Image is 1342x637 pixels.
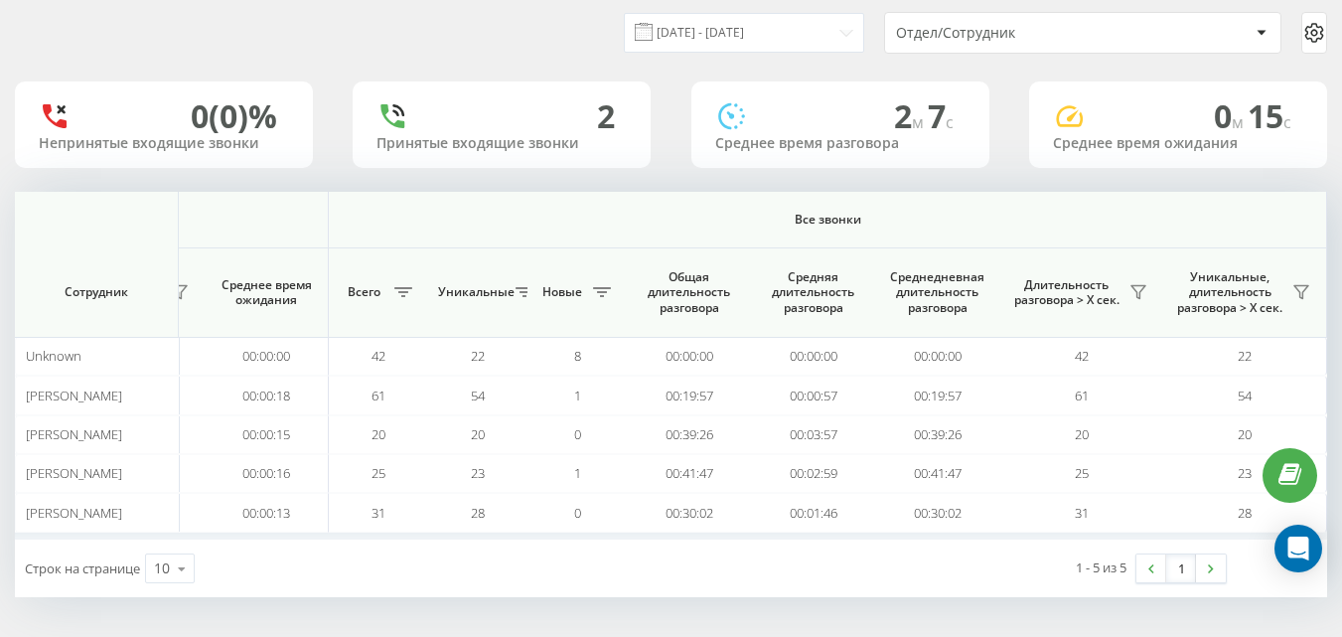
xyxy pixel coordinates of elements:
span: 0 [574,504,581,522]
td: 00:00:13 [205,493,329,532]
div: Open Intercom Messenger [1274,525,1322,572]
span: 61 [372,387,385,404]
span: Все звонки [387,212,1267,228]
div: 2 [597,97,615,135]
span: Средняя длительность разговора [766,269,860,316]
td: 00:02:59 [751,454,875,493]
span: 15 [1248,94,1291,137]
span: c [946,111,954,133]
div: Среднее время разговора [715,135,966,152]
span: 28 [471,504,485,522]
span: [PERSON_NAME] [26,425,122,443]
td: 00:41:47 [627,454,751,493]
td: 00:19:57 [627,376,751,414]
td: 00:00:00 [205,337,329,376]
td: 00:19:57 [875,376,999,414]
span: Строк на странице [25,559,140,577]
span: [PERSON_NAME] [26,464,122,482]
span: 23 [471,464,485,482]
span: 31 [1075,504,1089,522]
span: 54 [471,387,485,404]
span: Всего [339,284,388,300]
span: 1 [574,387,581,404]
span: 25 [1075,464,1089,482]
span: Длительность разговора > Х сек. [1009,277,1123,308]
span: 28 [1238,504,1252,522]
span: 42 [372,347,385,365]
div: Непринятые входящие звонки [39,135,289,152]
span: [PERSON_NAME] [26,504,122,522]
span: Среднее время ожидания [220,277,313,308]
div: Принятые входящие звонки [376,135,627,152]
span: 0 [1214,94,1248,137]
span: 20 [372,425,385,443]
td: 00:00:00 [627,337,751,376]
td: 00:00:00 [875,337,999,376]
span: Новые [537,284,587,300]
td: 00:00:00 [751,337,875,376]
span: 7 [928,94,954,137]
span: Уникальные [438,284,510,300]
td: 00:01:46 [751,493,875,532]
span: 22 [1238,347,1252,365]
td: 00:30:02 [875,493,999,532]
span: Unknown [26,347,81,365]
span: Уникальные, длительность разговора > Х сек. [1173,269,1286,316]
div: Среднее время ожидания [1053,135,1303,152]
div: 10 [154,558,170,578]
td: 00:00:16 [205,454,329,493]
span: м [912,111,928,133]
span: 8 [574,347,581,365]
td: 00:30:02 [627,493,751,532]
div: 1 - 5 из 5 [1076,557,1126,577]
td: 00:00:57 [751,376,875,414]
td: 00:39:26 [875,415,999,454]
div: 0 (0)% [191,97,277,135]
span: 42 [1075,347,1089,365]
a: 1 [1166,555,1196,582]
span: 22 [471,347,485,365]
span: 61 [1075,387,1089,404]
td: 00:39:26 [627,415,751,454]
span: 54 [1238,387,1252,404]
span: Общая длительность разговора [642,269,736,316]
span: 20 [1238,425,1252,443]
span: 31 [372,504,385,522]
span: 1 [574,464,581,482]
span: 20 [471,425,485,443]
span: Сотрудник [32,284,161,300]
span: [PERSON_NAME] [26,387,122,404]
span: 23 [1238,464,1252,482]
span: c [1283,111,1291,133]
span: Среднедневная длительность разговора [890,269,984,316]
td: 00:41:47 [875,454,999,493]
span: м [1232,111,1248,133]
td: 00:00:18 [205,376,329,414]
span: 20 [1075,425,1089,443]
span: 0 [574,425,581,443]
div: Отдел/Сотрудник [896,25,1133,42]
td: 00:00:15 [205,415,329,454]
td: 00:03:57 [751,415,875,454]
span: 2 [894,94,928,137]
span: 25 [372,464,385,482]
